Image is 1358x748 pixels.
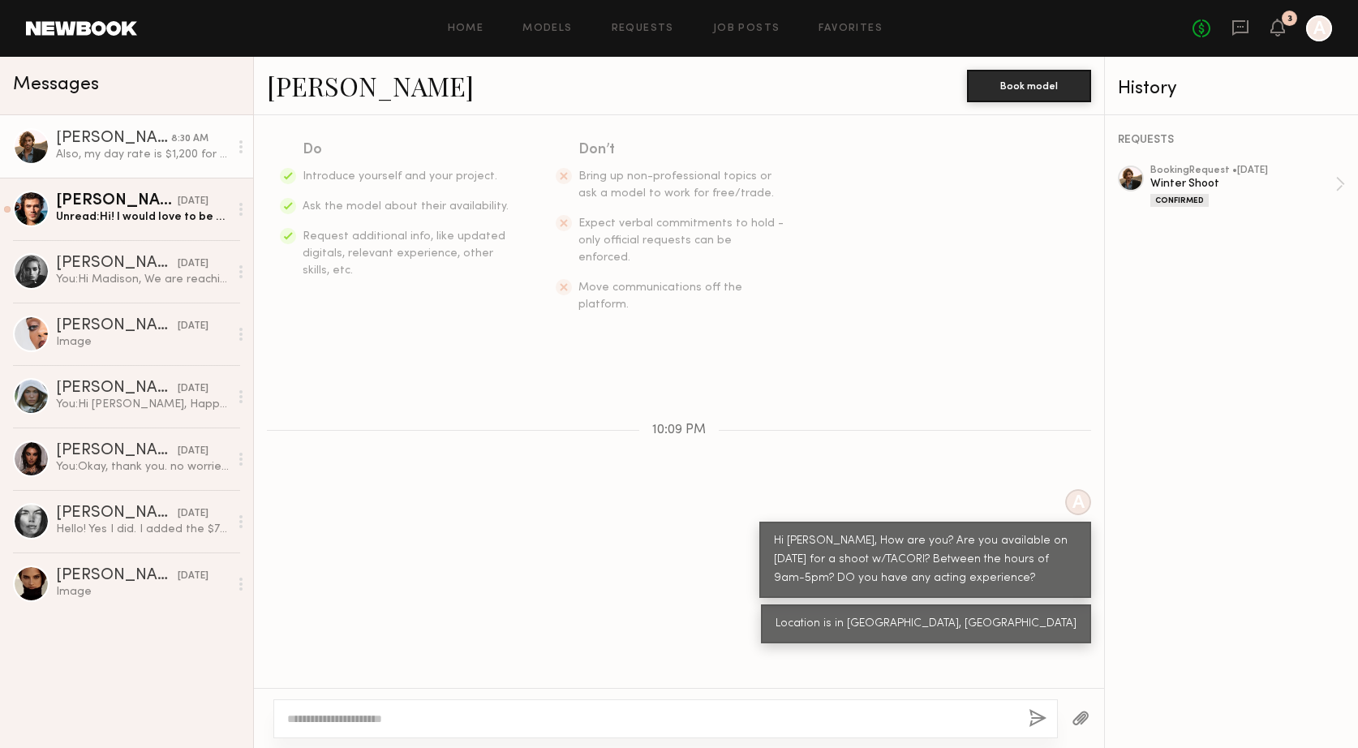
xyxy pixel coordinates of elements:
div: [PERSON_NAME] [56,131,171,147]
a: Requests [612,24,674,34]
div: Image [56,334,229,350]
div: Hello! Yes I did. I added the $70 to the reimbursement part so it’s added to the invoice i sent o... [56,522,229,537]
div: Also, my day rate is $1,200 for a full 8 hours. Do you think your team would be able to make that... [56,147,229,162]
div: [PERSON_NAME] [56,380,178,397]
div: [DATE] [178,569,208,584]
span: Move communications off the platform. [578,282,742,310]
div: 3 [1287,15,1292,24]
div: [PERSON_NAME] [56,193,178,209]
div: Do [303,139,510,161]
a: bookingRequest •[DATE]Winter ShootConfirmed [1150,166,1345,207]
div: You: Okay, thank you. no worries. [56,459,229,475]
div: History [1118,80,1345,98]
a: Favorites [819,24,883,34]
span: 10:09 PM [652,423,706,437]
div: [PERSON_NAME] [56,568,178,584]
a: Home [448,24,484,34]
a: Book model [967,78,1091,92]
div: Location is in [GEOGRAPHIC_DATA], [GEOGRAPHIC_DATA] [776,615,1077,634]
div: [DATE] [178,444,208,459]
div: [DATE] [178,381,208,397]
div: You: Hi [PERSON_NAME], Happy NY! Wishing you the best in [DATE]! Need a favor. Any chance you can... [56,397,229,412]
div: Image [56,584,229,600]
div: [PERSON_NAME] [56,443,178,459]
div: Don’t [578,139,786,161]
div: [DATE] [178,194,208,209]
div: 8:30 AM [171,131,208,147]
div: [PERSON_NAME] [56,256,178,272]
span: Bring up non-professional topics or ask a model to work for free/trade. [578,171,774,199]
div: Winter Shoot [1150,176,1335,191]
a: A [1306,15,1332,41]
div: [PERSON_NAME] [56,505,178,522]
span: Ask the model about their availability. [303,201,509,212]
div: [DATE] [178,506,208,522]
div: booking Request • [DATE] [1150,166,1335,176]
div: Confirmed [1150,194,1209,207]
div: You: Hi Madison, We are reaching out from TACORI, a luxury jewelry brand, to inquire about your a... [56,272,229,287]
span: Messages [13,75,99,94]
button: Book model [967,70,1091,102]
span: Introduce yourself and your project. [303,171,497,182]
div: REQUESTS [1118,135,1345,146]
div: Unread: Hi! I would love to be a part of this shoot, thank you so much for considering me :) only... [56,209,229,225]
div: Hi [PERSON_NAME], How are you? Are you available on [DATE] for a shoot w/TACORI? Between the hour... [774,532,1077,588]
span: Request additional info, like updated digitals, relevant experience, other skills, etc. [303,231,505,276]
div: [DATE] [178,256,208,272]
a: [PERSON_NAME] [267,68,474,103]
a: Job Posts [713,24,780,34]
div: [DATE] [178,319,208,334]
div: [PERSON_NAME] [56,318,178,334]
span: Expect verbal commitments to hold - only official requests can be enforced. [578,218,784,263]
a: Models [522,24,572,34]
